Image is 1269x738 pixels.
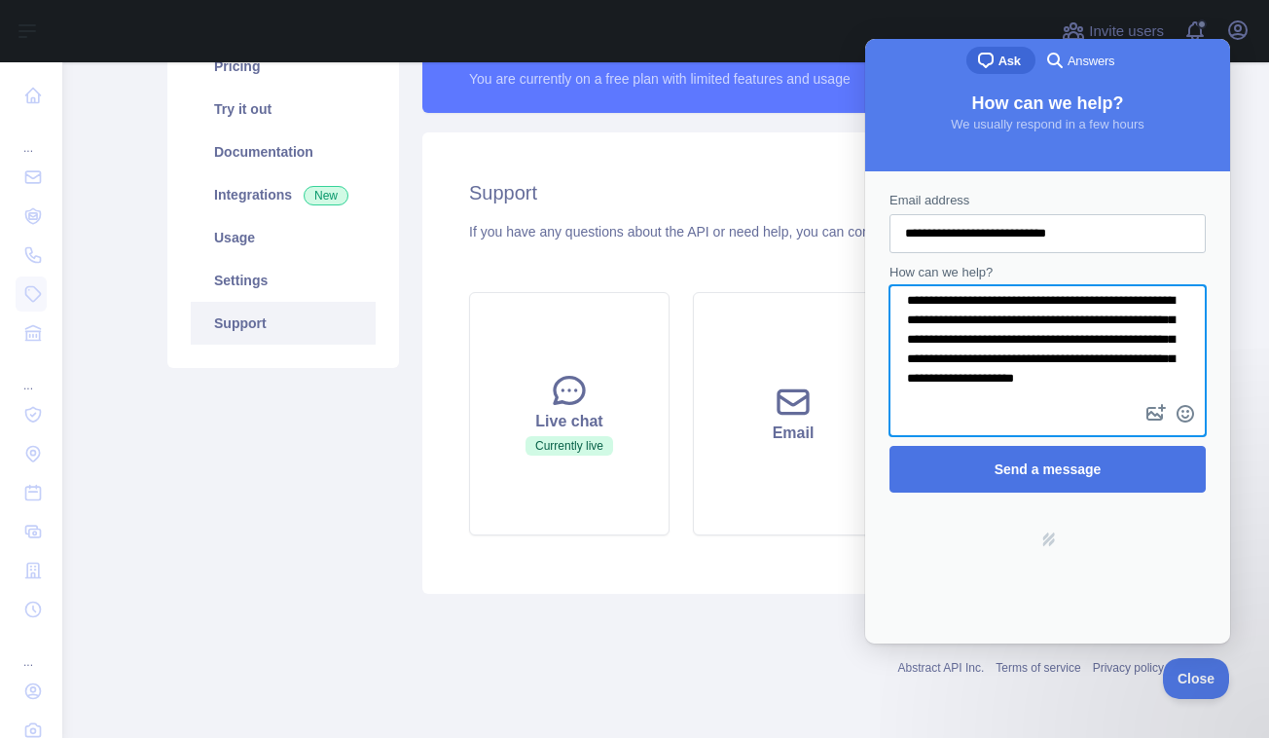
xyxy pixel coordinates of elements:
div: If you have any questions about the API or need help, you can contact us below. [469,222,1117,241]
div: Email [717,422,869,445]
iframe: Help Scout Beacon - Live Chat, Contact Form, and Knowledge Base [865,39,1230,644]
div: ... [16,354,47,393]
a: Integrations New [191,173,376,216]
a: Terms of service [996,661,1080,675]
div: ... [16,117,47,156]
div: Live chat [493,410,645,433]
button: Email [693,292,893,535]
a: Pricing [191,45,376,88]
button: Invite users [1058,16,1168,47]
span: New [304,186,348,205]
a: Documentation [191,130,376,173]
iframe: Help Scout Beacon - Close [1163,658,1230,699]
span: Invite users [1089,20,1164,43]
a: Privacy policy [1093,661,1164,675]
div: You are currently on a free plan with limited features and usage [469,69,851,89]
h2: Support [469,179,1117,206]
div: ... [16,631,47,670]
a: Abstract API Inc. [898,661,985,675]
a: Usage [191,216,376,259]
a: Try it out [191,88,376,130]
button: Live chatCurrently live [469,292,670,535]
span: Currently live [526,436,613,456]
a: Settings [191,259,376,302]
a: Support [191,302,376,345]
